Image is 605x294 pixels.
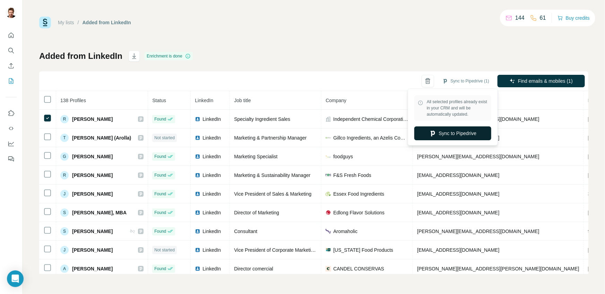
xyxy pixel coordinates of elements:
span: [PERSON_NAME] (Arolla) [72,134,131,141]
div: R [60,115,69,123]
div: G [60,152,69,161]
span: [PERSON_NAME] [72,247,113,253]
span: All selected profiles already exist in your CRM and will be automatically updated. [427,99,488,117]
span: Status [152,98,166,103]
span: Company [326,98,346,103]
span: [PERSON_NAME] [72,172,113,179]
span: [PERSON_NAME], MBA [72,209,127,216]
span: [PERSON_NAME] [72,228,113,235]
button: Sync to Pipedrive [414,126,491,140]
div: J [60,246,69,254]
div: R [60,171,69,179]
div: A [60,265,69,273]
span: [PERSON_NAME] [72,116,113,123]
span: Job title [234,98,251,103]
div: S [60,227,69,235]
span: [PERSON_NAME] [72,190,113,197]
div: J [60,190,69,198]
div: S [60,208,69,217]
div: T [60,134,69,142]
span: Mobile [588,98,602,103]
span: 138 Profiles [60,98,86,103]
span: [PERSON_NAME] [72,153,113,160]
div: Open Intercom Messenger [7,270,24,287]
span: LinkedIn [195,98,213,103]
span: [PERSON_NAME] [72,265,113,272]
